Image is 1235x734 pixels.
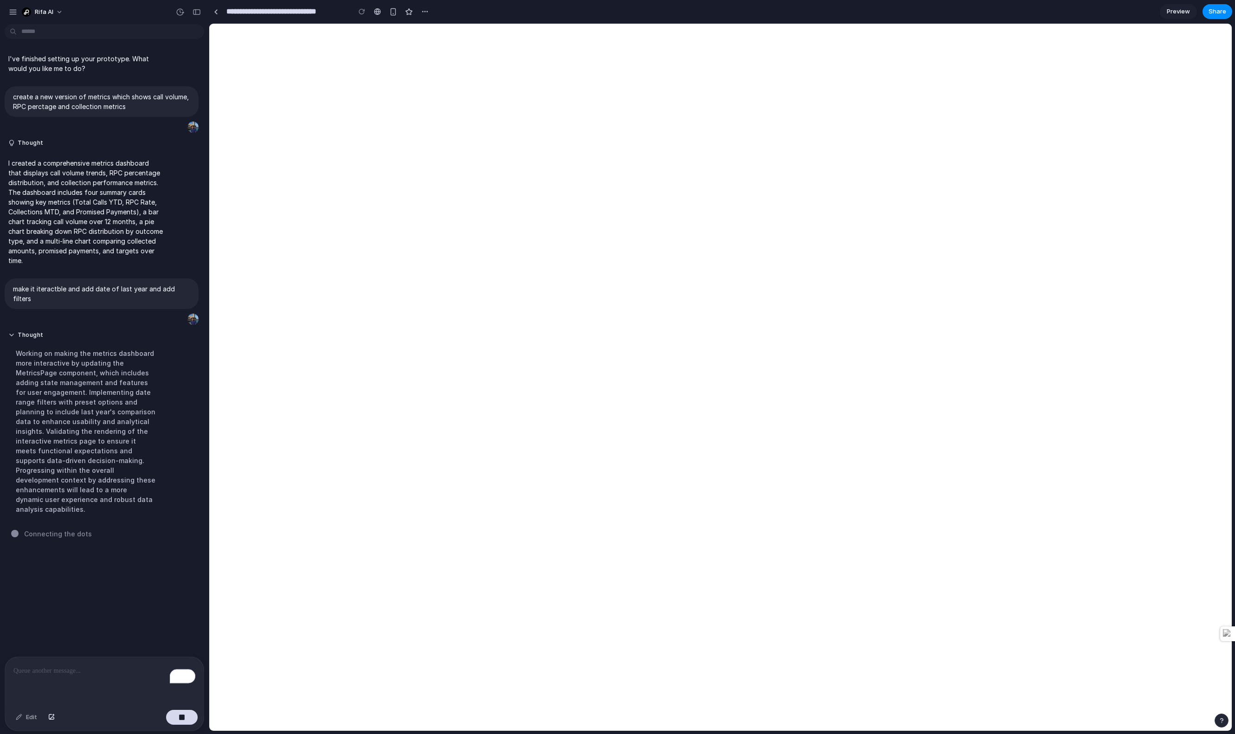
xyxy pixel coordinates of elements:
[5,657,204,706] div: To enrich screen reader interactions, please activate Accessibility in Grammarly extension settings
[8,158,163,265] p: I created a comprehensive metrics dashboard that displays call volume trends, RPC percentage dist...
[1209,7,1226,16] span: Share
[1160,4,1197,19] a: Preview
[8,54,163,73] p: I've finished setting up your prototype. What would you like me to do?
[13,284,190,303] p: make it iteractble and add date of last year and add filters
[18,5,68,19] button: Rifa AI
[8,343,163,520] div: Working on making the metrics dashboard more interactive by updating the MetricsPage component, w...
[13,92,190,111] p: create a new version of metrics which shows call volume, RPC perctage and collection metrics
[24,529,92,539] span: Connecting the dots
[1167,7,1190,16] span: Preview
[35,7,53,17] span: Rifa AI
[1203,4,1232,19] button: Share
